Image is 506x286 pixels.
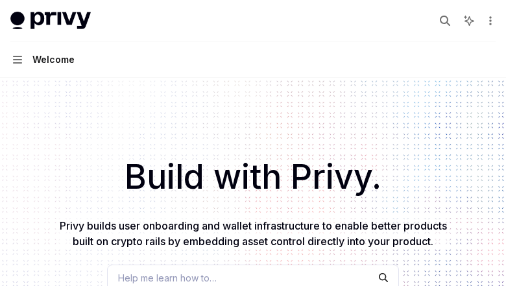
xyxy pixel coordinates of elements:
h1: Build with Privy. [21,152,485,202]
img: light logo [10,12,91,30]
button: More actions [483,12,496,30]
span: Privy builds user onboarding and wallet infrastructure to enable better products built on crypto ... [60,219,447,248]
span: Help me learn how to… [118,271,217,285]
div: Welcome [32,52,75,67]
